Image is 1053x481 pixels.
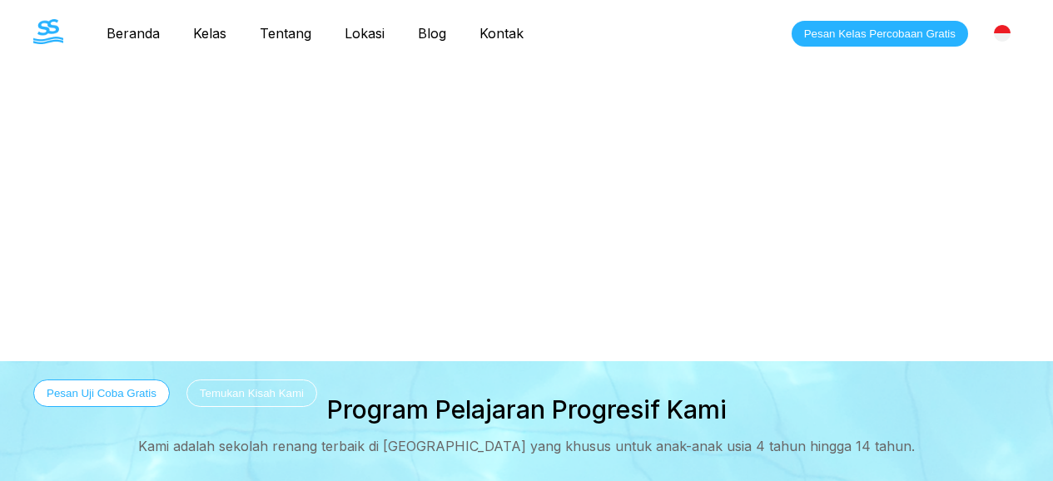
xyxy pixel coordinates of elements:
[985,16,1020,51] div: [GEOGRAPHIC_DATA]
[792,21,968,47] button: Pesan Kelas Percobaan Gratis
[90,25,176,42] a: Beranda
[33,233,842,245] div: Selamat Datang di Swim Starter
[33,271,842,313] div: Les Renang di [GEOGRAPHIC_DATA]
[401,25,463,42] a: Blog
[33,340,842,353] div: Bekali anak [PERSON_NAME] dengan keterampilan renang penting untuk keselamatan seumur hidup dan k...
[463,25,540,42] a: Kontak
[243,25,328,42] a: Tentang
[33,379,170,407] button: Pesan Uji Coba Gratis
[186,379,317,407] button: Temukan Kisah Kami
[138,438,915,454] div: Kami adalah sekolah renang terbaik di [GEOGRAPHIC_DATA] yang khusus untuk anak-anak usia 4 tahun ...
[328,25,401,42] a: Lokasi
[994,25,1011,42] img: Indonesia
[176,25,243,42] a: Kelas
[33,19,63,44] img: The Swim Starter Logo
